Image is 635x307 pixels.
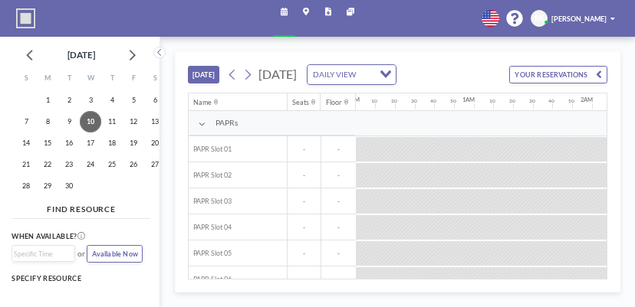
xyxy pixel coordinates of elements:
span: [PERSON_NAME] [551,15,607,23]
span: Monday, September 29, 2025 [37,175,58,197]
span: PAPR Slot 06 [189,275,232,283]
span: Wednesday, September 24, 2025 [80,154,101,175]
span: - [321,171,356,179]
span: PAPR Slot 02 [189,171,232,179]
div: Seats [292,98,309,106]
span: Wednesday, September 10, 2025 [80,111,101,132]
div: 10 [371,98,377,104]
span: or [77,249,85,259]
span: - [321,249,356,257]
div: 20 [391,98,397,104]
span: Thursday, September 11, 2025 [101,111,123,132]
span: Wednesday, September 17, 2025 [80,132,101,154]
span: Available Now [92,250,138,258]
div: Search for option [308,65,396,84]
span: Thursday, September 25, 2025 [101,154,123,175]
span: PAPRs [216,118,238,128]
div: S [15,70,37,90]
div: 50 [568,98,574,104]
div: W [80,70,101,90]
button: [DATE] [188,66,219,83]
span: Wednesday, September 3, 2025 [80,90,101,111]
div: 1AM [462,96,475,104]
div: [DATE] [67,44,95,66]
div: Search for option [12,246,74,263]
div: T [101,70,123,90]
span: Tuesday, September 30, 2025 [58,175,80,197]
span: - [288,171,321,179]
div: T [58,70,80,90]
button: YOUR RESERVATIONS [509,66,607,83]
input: Search for option [359,68,370,81]
span: - [288,275,321,283]
span: Sunday, September 28, 2025 [15,175,37,197]
span: - [288,197,321,205]
span: - [321,197,356,205]
span: Sunday, September 7, 2025 [15,111,37,132]
span: Tuesday, September 9, 2025 [58,111,80,132]
div: 2AM [581,96,593,104]
span: - [288,145,321,153]
h3: Specify resource [12,274,143,283]
span: - [321,145,356,153]
div: 40 [548,98,554,104]
span: Tuesday, September 16, 2025 [58,132,80,154]
span: PAPR Slot 01 [189,145,232,153]
span: DAILY VIEW [311,68,357,81]
span: - [321,275,356,283]
span: Sunday, September 21, 2025 [15,154,37,175]
span: [DATE] [258,67,297,81]
span: PAPR Slot 05 [189,249,232,257]
span: PAPR Slot 03 [189,197,232,205]
span: Saturday, September 20, 2025 [144,132,166,154]
span: Friday, September 26, 2025 [123,154,144,175]
span: Thursday, September 18, 2025 [101,132,123,154]
div: 50 [450,98,456,104]
div: M [37,70,58,90]
span: Monday, September 22, 2025 [37,154,58,175]
input: Search for option [14,249,66,260]
div: S [144,70,166,90]
span: Monday, September 15, 2025 [37,132,58,154]
span: Friday, September 5, 2025 [123,90,144,111]
span: - [288,249,321,257]
h4: FIND RESOURCE [12,201,150,214]
div: F [123,70,144,90]
span: Thursday, September 4, 2025 [101,90,123,111]
span: - [288,223,321,231]
span: Saturday, September 13, 2025 [144,111,166,132]
span: Friday, September 19, 2025 [123,132,144,154]
span: PAPR Slot 04 [189,223,232,231]
span: Monday, September 8, 2025 [37,111,58,132]
label: How many people? [12,286,84,296]
span: Tuesday, September 23, 2025 [58,154,80,175]
div: 10 [489,98,495,104]
span: BK [535,14,544,22]
span: Monday, September 1, 2025 [37,90,58,111]
div: 30 [411,98,417,104]
span: Saturday, September 6, 2025 [144,90,166,111]
img: organization-logo [16,8,36,28]
span: Sunday, September 14, 2025 [15,132,37,154]
div: 40 [430,98,436,104]
span: Friday, September 12, 2025 [123,111,144,132]
div: 20 [509,98,515,104]
span: Tuesday, September 2, 2025 [58,90,80,111]
div: Name [193,98,212,106]
span: Saturday, September 27, 2025 [144,154,166,175]
div: 30 [529,98,535,104]
button: Available Now [87,245,143,263]
div: Floor [326,98,342,106]
span: - [321,223,356,231]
